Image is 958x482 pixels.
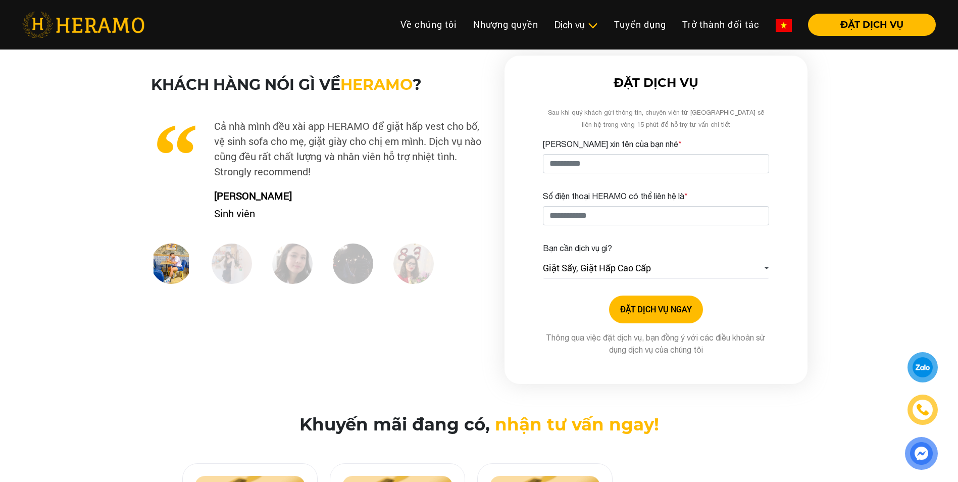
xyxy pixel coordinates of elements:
img: HP1.jpg [151,244,191,284]
label: Số điện thoại HERAMO có thể liên hệ là [543,190,688,202]
a: Trở thành đối tác [674,14,768,35]
p: Sinh viên [207,206,488,221]
h2: Khách hàng nói gì về ? [151,76,488,94]
span: Giặt Sấy, Giặt Hấp Cao Cấp [543,261,651,275]
a: Nhượng quyền [465,14,546,35]
img: subToggleIcon [587,21,598,31]
img: heramo-logo.png [22,12,144,38]
span: nhận tư vấn ngay! [495,414,659,435]
span: HERAMO [340,75,413,94]
label: [PERSON_NAME] xin tên của bạn nhé [543,138,682,150]
img: HP2.jpg [212,244,252,284]
a: Về chúng tôi [392,14,465,35]
button: ĐẶT DỊCH VỤ NGAY [609,296,703,323]
img: HP5.jpg [393,244,434,284]
h3: ĐẶT DỊCH VỤ [543,76,769,90]
a: phone-icon [909,396,936,423]
img: HP4.jpg [333,244,373,284]
img: phone-icon [917,404,928,415]
p: Cả nhà mình đều xài app HERAMO để giặt hấp vest cho bố, vệ sinh sofa cho mẹ, giặt giày cho chị em... [151,118,488,179]
span: Thông qua việc đặt dịch vụ, bạn đồng ý với các điều khoản sử dụng dịch vụ của chúng tôi [546,333,766,354]
a: Tuyển dụng [606,14,674,35]
button: ĐẶT DỊCH VỤ [808,14,936,36]
span: Sau khi quý khách gửi thông tin, chuyên viên từ [GEOGRAPHIC_DATA] sẽ liên hệ trong vòng 15 phút đ... [548,109,764,128]
label: Bạn cần dịch vụ gì? [543,242,612,254]
a: ĐẶT DỊCH VỤ [800,20,936,29]
img: vn-flag.png [776,19,792,32]
img: HP3.jpg [272,244,313,284]
div: Dịch vụ [554,18,598,32]
p: [PERSON_NAME] [207,188,488,203]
